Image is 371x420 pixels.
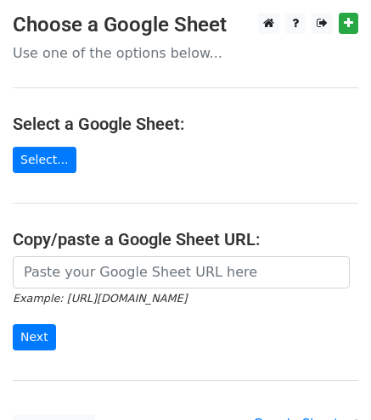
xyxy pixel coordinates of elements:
[13,292,187,305] small: Example: [URL][DOMAIN_NAME]
[13,147,76,173] a: Select...
[13,324,56,350] input: Next
[13,13,358,37] h3: Choose a Google Sheet
[13,114,358,134] h4: Select a Google Sheet:
[13,229,358,249] h4: Copy/paste a Google Sheet URL:
[13,44,358,62] p: Use one of the options below...
[13,256,350,288] input: Paste your Google Sheet URL here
